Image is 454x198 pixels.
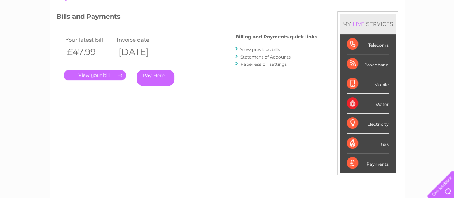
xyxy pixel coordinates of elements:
div: Payments [347,153,389,173]
h4: Billing and Payments quick links [235,34,317,40]
div: Clear Business is a trading name of Verastar Limited (registered in [GEOGRAPHIC_DATA] No. 3667643... [58,4,397,35]
a: Log out [430,31,447,36]
img: logo.png [16,19,52,41]
td: Invoice date [115,35,167,45]
a: Water [328,31,341,36]
a: Blog [392,31,402,36]
a: 0333 014 3131 [319,4,368,13]
h3: Bills and Payments [56,11,317,24]
td: Your latest bill [64,35,115,45]
div: LIVE [351,20,366,27]
a: . [64,70,126,80]
div: Gas [347,134,389,153]
div: Water [347,94,389,114]
a: View previous bills [240,47,280,52]
a: Telecoms [366,31,387,36]
div: MY SERVICES [340,14,396,34]
a: Contact [406,31,424,36]
a: Paperless bill settings [240,61,287,67]
div: Electricity [347,114,389,133]
a: Statement of Accounts [240,54,291,60]
a: Pay Here [137,70,174,86]
a: Energy [346,31,361,36]
th: [DATE] [115,45,167,59]
div: Telecoms [347,34,389,54]
div: Mobile [347,74,389,94]
div: Broadband [347,54,389,74]
th: £47.99 [64,45,115,59]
